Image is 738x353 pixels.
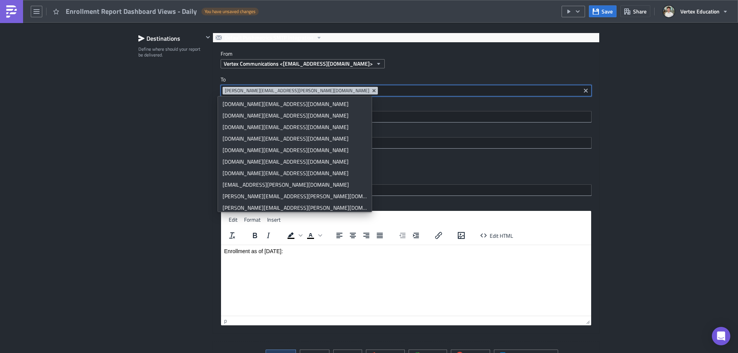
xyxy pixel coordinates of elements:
button: Align right [360,230,373,241]
button: Insert/edit link [432,230,445,241]
span: Insert [267,215,281,224]
div: [PERSON_NAME][EMAIL_ADDRESS][PERSON_NAME][DOMAIN_NAME] [223,204,367,212]
iframe: Rich Text Area [221,245,591,316]
button: Clear formatting [226,230,239,241]
span: Enrollment Report Dashboard Views - Daily [66,7,198,17]
span: Format [244,215,261,224]
button: Save [589,5,617,17]
label: To [221,76,592,83]
label: From [221,50,599,57]
span: Vertex Communications <[EMAIL_ADDRESS][DOMAIN_NAME]> [224,60,373,68]
label: BCC [221,128,592,135]
button: Edit HTML [477,230,516,241]
button: Hide content [203,33,213,42]
span: Save [602,7,613,15]
button: Share [620,5,650,17]
span: Edit [229,215,238,224]
div: Destinations [138,33,203,44]
button: Clear selected items [581,86,590,95]
label: CC [221,102,592,109]
button: Justify [373,230,386,241]
button: Insert/edit image [455,230,468,241]
button: Default Pushmetrics SMTP Integration [213,33,325,42]
div: Background color [284,230,304,241]
span: You have unsaved changes [204,8,256,15]
div: [PERSON_NAME][EMAIL_ADDRESS][PERSON_NAME][DOMAIN_NAME] [223,192,367,200]
img: PushMetrics [5,5,18,18]
div: [DOMAIN_NAME][EMAIL_ADDRESS][DOMAIN_NAME] [223,123,367,131]
button: Italic [262,230,275,241]
div: [DOMAIN_NAME][EMAIL_ADDRESS][DOMAIN_NAME] [223,158,367,166]
span: Share [633,7,647,15]
div: Define where should your report be delivered. [138,46,203,58]
input: Select em ail add ress [223,113,589,121]
div: [EMAIL_ADDRESS][PERSON_NAME][DOMAIN_NAME] [223,181,367,189]
div: Open Intercom Messenger [712,327,730,345]
button: Align left [333,230,346,241]
div: [DOMAIN_NAME][EMAIL_ADDRESS][DOMAIN_NAME] [223,112,367,119]
div: Resize [583,316,591,325]
label: Message [221,202,592,209]
button: Vertex Education [658,3,732,20]
ul: selectable options [218,96,372,212]
div: p [224,317,227,325]
div: Text color [304,230,323,241]
div: [DOMAIN_NAME][EMAIL_ADDRESS][DOMAIN_NAME] [223,100,367,108]
button: Increase indent [409,230,422,241]
span: Vertex Education [680,7,720,15]
span: Edit HTML [490,231,513,239]
label: Subject [221,176,592,182]
div: [DOMAIN_NAME][EMAIL_ADDRESS][DOMAIN_NAME] [223,135,367,143]
div: [DOMAIN_NAME][EMAIL_ADDRESS][DOMAIN_NAME] [223,146,367,154]
span: [PERSON_NAME][EMAIL_ADDRESS][PERSON_NAME][DOMAIN_NAME] [225,88,369,94]
input: Select em ail add ress [223,139,589,147]
div: [DOMAIN_NAME][EMAIL_ADDRESS][DOMAIN_NAME] [223,169,367,177]
button: Vertex Communications <[EMAIL_ADDRESS][DOMAIN_NAME]> [221,59,385,68]
button: Bold [248,230,261,241]
button: Decrease indent [396,230,409,241]
img: Avatar [662,5,675,18]
button: Align center [346,230,359,241]
span: Default Pushmetrics SMTP Integration [224,33,313,42]
button: Remove Tag [371,87,378,94]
